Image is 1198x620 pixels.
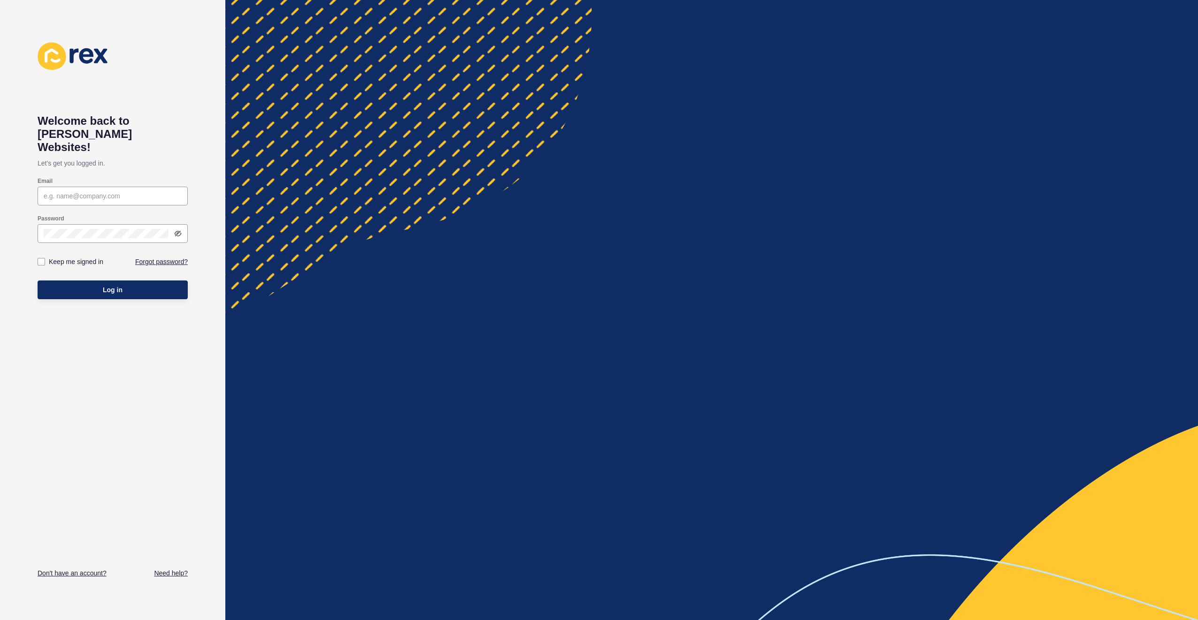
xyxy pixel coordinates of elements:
[103,285,123,295] span: Log in
[44,191,182,201] input: e.g. name@company.com
[135,257,188,266] a: Forgot password?
[38,154,188,173] p: Let's get you logged in.
[38,568,107,578] a: Don't have an account?
[38,114,188,154] h1: Welcome back to [PERSON_NAME] Websites!
[38,177,53,185] label: Email
[38,215,64,222] label: Password
[38,280,188,299] button: Log in
[154,568,188,578] a: Need help?
[49,257,103,266] label: Keep me signed in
